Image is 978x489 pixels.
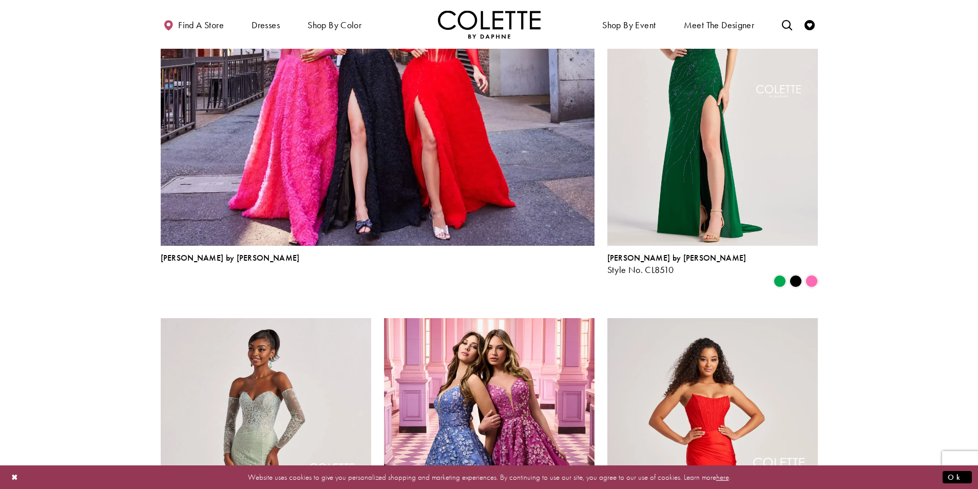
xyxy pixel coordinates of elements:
[806,275,818,287] i: Pink
[602,20,656,30] span: Shop By Event
[600,10,658,38] span: Shop By Event
[178,20,224,30] span: Find a store
[305,10,364,38] span: Shop by color
[252,20,280,30] span: Dresses
[774,275,786,287] i: Emerald
[607,253,746,275] div: Colette by Daphne Style No. CL8510
[438,10,541,38] img: Colette by Daphne
[943,471,972,483] button: Submit Dialog
[438,10,541,38] a: Visit Home Page
[6,468,24,486] button: Close Dialog
[802,10,817,38] a: Check Wishlist
[607,264,674,276] span: Style No. CL8510
[716,472,729,482] a: here
[161,10,226,38] a: Find a store
[308,20,361,30] span: Shop by color
[681,10,757,38] a: Meet the designer
[790,275,802,287] i: Black
[779,10,795,38] a: Toggle search
[607,252,746,263] span: [PERSON_NAME] by [PERSON_NAME]
[74,470,904,484] p: Website uses cookies to give you personalized shopping and marketing experiences. By continuing t...
[161,252,300,263] span: [PERSON_NAME] by [PERSON_NAME]
[249,10,282,38] span: Dresses
[684,20,755,30] span: Meet the designer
